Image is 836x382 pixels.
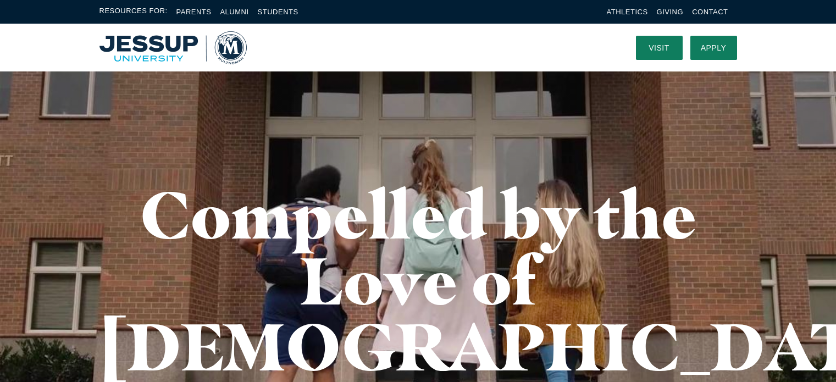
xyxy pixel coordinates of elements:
a: Apply [690,36,737,60]
a: Parents [176,8,212,16]
a: Giving [657,8,684,16]
a: Home [99,31,247,64]
h1: Compelled by the Love of [DEMOGRAPHIC_DATA] [99,181,737,379]
a: Visit [636,36,683,60]
a: Athletics [607,8,648,16]
a: Students [258,8,298,16]
span: Resources For: [99,5,168,18]
a: Contact [692,8,728,16]
img: Multnomah University Logo [99,31,247,64]
a: Alumni [220,8,248,16]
